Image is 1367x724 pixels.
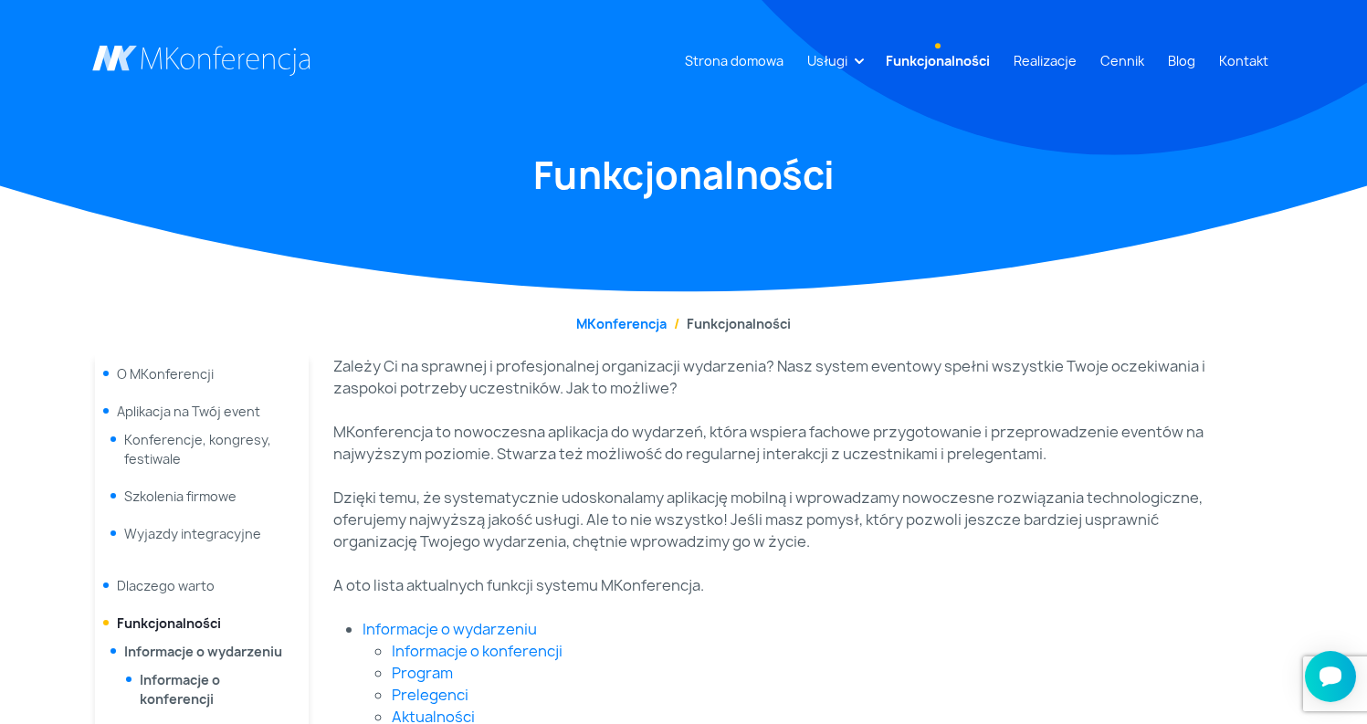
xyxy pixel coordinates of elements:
p: A oto lista aktualnych funkcji systemu MKonferencja. [333,574,1215,596]
a: Konferencje, kongresy, festiwale [124,431,271,467]
a: Prelegenci [392,685,468,705]
a: Informacje o wydarzeniu [363,619,537,639]
h1: Funkcjonalności [92,151,1276,200]
a: MKonferencja [576,315,667,332]
a: Szkolenia firmowe [124,488,237,505]
nav: breadcrumb [92,314,1276,333]
p: Dzięki temu, że systematycznie udoskonalamy aplikację mobilną i wprowadzamy nowoczesne rozwiązani... [333,487,1215,552]
a: Funkcjonalności [117,614,221,632]
a: Blog [1161,44,1203,78]
a: Cennik [1093,44,1151,78]
span: Aplikacja na Twój event [117,403,260,420]
a: O MKonferencji [117,365,214,383]
iframe: Smartsupp widget button [1305,651,1356,702]
a: Informacje o wydarzeniu [124,643,282,660]
a: Strona domowa [678,44,791,78]
p: Zależy Ci na sprawnej i profesjonalnej organizacji wydarzenia? Nasz system eventowy spełni wszyst... [333,355,1215,399]
a: Usługi [800,44,855,78]
a: Dlaczego warto [117,577,215,594]
a: Realizacje [1006,44,1084,78]
a: Informacje o konferencji [140,671,220,708]
p: MKonferencja to nowoczesna aplikacja do wydarzeń, która wspiera fachowe przygotowanie i przeprowa... [333,421,1215,465]
a: Funkcjonalności [878,44,997,78]
a: Informacje o konferencji [392,641,563,661]
a: Wyjazdy integracyjne [124,525,261,542]
a: Program [392,663,453,683]
a: Kontakt [1212,44,1276,78]
li: Funkcjonalności [667,314,791,333]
